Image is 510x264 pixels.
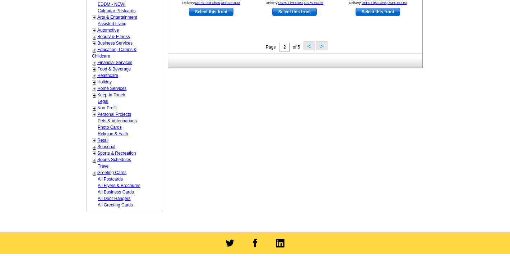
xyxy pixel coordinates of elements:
[97,73,118,78] a: Healthcare
[97,92,125,97] a: Keep-in-Touch
[98,164,110,169] a: Travel
[221,1,240,5] a: USPS EDDM
[98,190,134,195] a: All Business Cards
[97,151,136,156] a: Sports & Recreation
[98,202,133,208] a: All Greeting Cards
[98,183,140,188] a: All Flyers & Brochures
[272,8,317,16] a: use this design
[93,34,96,40] a: +
[97,79,112,85] a: Holiday
[195,1,220,5] a: USPS First Class
[93,151,96,156] a: +
[98,118,137,123] a: Pets & Veterinarians
[97,112,131,117] a: Personal Projects
[93,170,96,176] a: +
[97,41,133,46] a: Business Services
[97,170,126,175] a: Greeting Cards
[266,45,276,50] span: Page
[97,138,108,143] a: Retail
[93,112,96,118] a: +
[189,8,233,16] a: use this design
[98,196,130,201] a: All Door Hangers
[98,177,123,182] a: All Postcards
[98,131,128,136] a: Religion & Faith
[278,1,303,5] a: USPS First Class
[93,67,96,72] a: +
[93,105,96,111] a: +
[98,99,108,104] a: Legal
[93,138,96,144] a: +
[98,21,126,26] a: Assisted Living
[92,47,136,59] a: Education, Camps & Childcare
[93,47,96,53] a: +
[93,73,96,79] a: +
[93,144,96,150] a: +
[316,41,328,50] button: >
[93,15,96,21] a: +
[93,60,96,66] a: +
[98,8,135,13] a: Calendar Postcards
[303,41,315,50] button: <
[97,86,126,91] a: Home Services
[93,92,96,98] a: +
[356,8,400,16] a: use this design
[97,60,132,65] a: Financial Services
[93,28,96,33] a: +
[97,28,119,33] a: Automotive
[97,34,130,39] a: Beauty & Fitness
[97,67,131,72] a: Food & Beverage
[97,157,131,162] a: Sports Schedules
[97,15,137,20] a: Arts & Entertainment
[93,79,96,85] a: +
[97,105,117,110] a: Non-Profit
[362,1,387,5] a: USPS First Class
[304,1,324,5] a: USPS EDDM
[293,45,300,50] span: of 5
[98,2,125,7] a: EDDM - NEW!
[93,157,96,163] a: +
[366,97,510,264] iframe: LiveChat chat widget
[97,144,115,149] a: Seasonal
[93,41,96,46] a: +
[388,1,407,5] a: USPS EDDM
[93,86,96,92] a: +
[98,125,122,130] a: Photo Cards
